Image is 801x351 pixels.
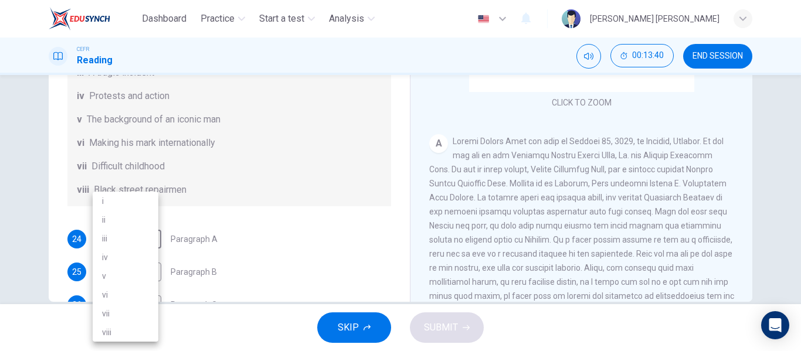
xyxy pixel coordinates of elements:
li: viii [93,323,158,342]
li: ii [93,210,158,229]
li: iii [93,229,158,248]
li: vii [93,304,158,323]
li: v [93,267,158,285]
li: i [93,192,158,210]
div: Open Intercom Messenger [761,311,789,339]
li: iv [93,248,158,267]
li: vi [93,285,158,304]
